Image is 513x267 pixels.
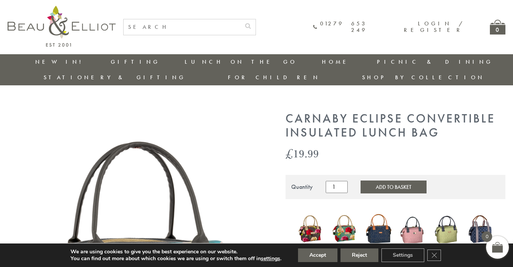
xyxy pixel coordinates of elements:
[362,74,485,81] a: Shop by collection
[331,211,358,248] a: Sarah Kelleher convertible lunch bag teal
[261,255,280,262] button: settings
[377,58,493,66] a: Picnic & Dining
[35,58,86,66] a: New in!
[286,146,293,161] span: £
[185,58,297,66] a: Lunch On The Go
[365,211,392,248] a: Navy Broken-hearted Convertible Insulated Lunch Bag
[399,211,426,247] img: Oxford quilted lunch bag mallow
[313,20,367,34] a: 01279 653 249
[124,19,240,35] input: SEARCH
[404,20,463,34] a: Login / Register
[468,213,494,247] a: Monogram Midnight Convertible Lunch Bag
[468,213,494,245] img: Monogram Midnight Convertible Lunch Bag
[399,211,426,248] a: Oxford quilted lunch bag mallow
[71,255,281,262] p: You can find out more about which cookies we are using or switch them off in .
[297,213,323,247] a: Sarah Kelleher Lunch Bag Dark Stone
[8,6,116,47] img: logo
[326,181,348,193] input: Product quantity
[297,213,323,245] img: Sarah Kelleher Lunch Bag Dark Stone
[322,58,352,66] a: Home
[298,248,337,262] button: Accept
[365,211,392,247] img: Navy Broken-hearted Convertible Insulated Lunch Bag
[490,20,505,35] a: 0
[44,74,186,81] a: Stationery & Gifting
[286,112,505,140] h1: Carnaby Eclipse Convertible Insulated Lunch Bag
[111,58,160,66] a: Gifting
[482,231,492,242] span: 0
[340,248,378,262] button: Reject
[433,210,460,247] img: Oxford quilted lunch bag pistachio
[433,210,460,249] a: Oxford quilted lunch bag pistachio
[361,181,427,193] button: Add to Basket
[291,184,313,190] div: Quantity
[228,74,320,81] a: For Children
[427,250,441,261] button: Close GDPR Cookie Banner
[71,248,281,255] p: We are using cookies to give you the best experience on our website.
[381,248,424,262] button: Settings
[331,211,358,247] img: Sarah Kelleher convertible lunch bag teal
[286,146,319,161] bdi: 19.99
